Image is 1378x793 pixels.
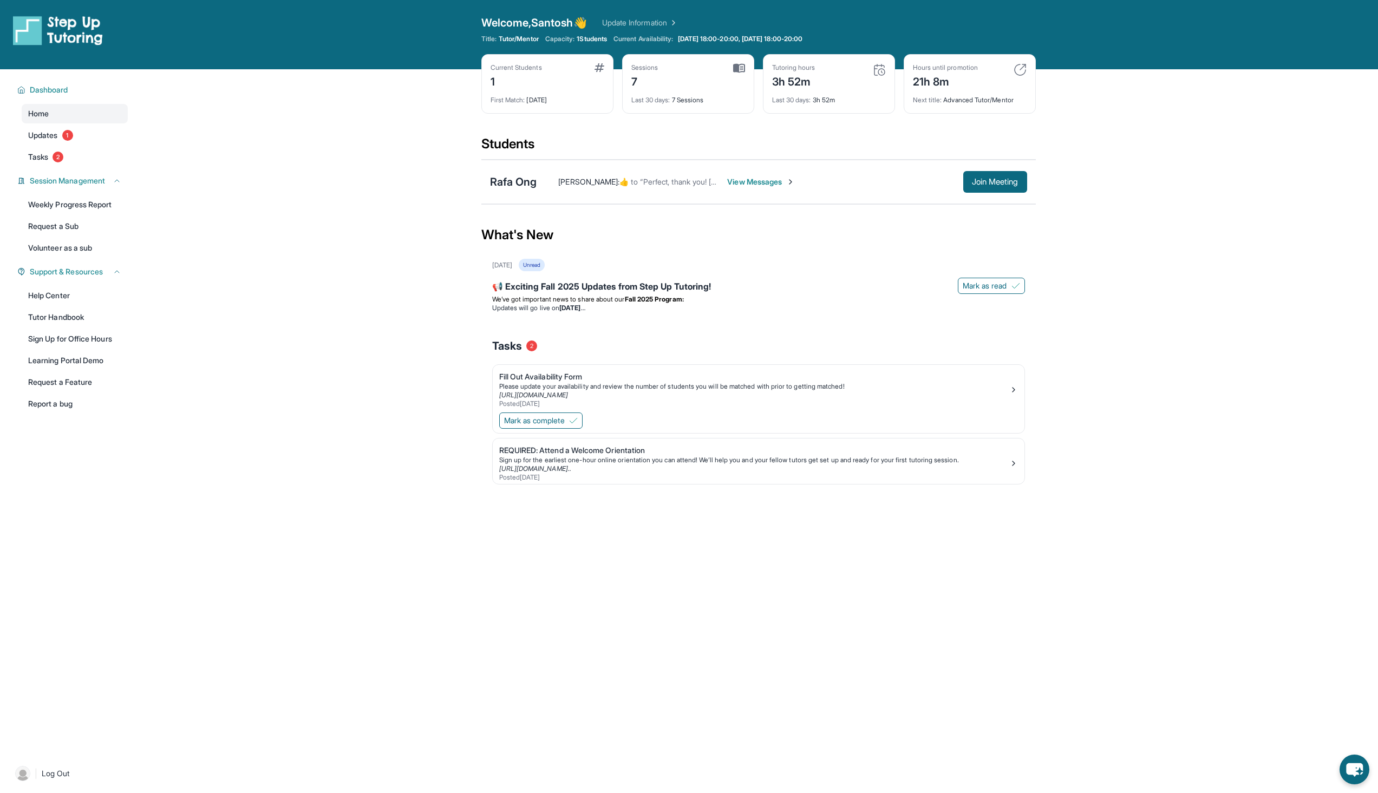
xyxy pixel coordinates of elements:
[499,371,1009,382] div: Fill Out Availability Form
[631,89,745,104] div: 7 Sessions
[499,382,1009,391] div: Please update your availability and review the number of students you will be matched with prior ...
[545,35,575,43] span: Capacity:
[22,217,128,236] a: Request a Sub
[30,84,68,95] span: Dashboard
[1340,755,1369,784] button: chat-button
[499,456,1009,464] div: Sign up for the earliest one-hour online orientation you can attend! We’ll help you and your fell...
[625,295,684,303] strong: Fall 2025 Program:
[491,63,542,72] div: Current Students
[1011,281,1020,290] img: Mark as read
[481,211,1036,259] div: What's New
[25,266,121,277] button: Support & Resources
[958,278,1025,294] button: Mark as read
[913,89,1027,104] div: Advanced Tutor/Mentor
[595,63,604,72] img: card
[786,178,795,186] img: Chevron-Right
[631,96,670,104] span: Last 30 days :
[913,96,942,104] span: Next title :
[22,307,128,327] a: Tutor Handbook
[493,365,1024,410] a: Fill Out Availability FormPlease update your availability and review the number of students you w...
[613,35,673,43] span: Current Availability:
[1014,63,1027,76] img: card
[11,762,128,785] a: |Log Out
[28,108,49,119] span: Home
[772,72,815,89] div: 3h 52m
[22,286,128,305] a: Help Center
[22,147,128,167] a: Tasks2
[631,72,658,89] div: 7
[499,464,571,473] a: [URL][DOMAIN_NAME]..
[492,261,512,270] div: [DATE]
[873,63,886,76] img: card
[22,238,128,258] a: Volunteer as a sub
[22,329,128,349] a: Sign Up for Office Hours
[22,351,128,370] a: Learning Portal Demo
[772,63,815,72] div: Tutoring hours
[42,768,70,779] span: Log Out
[963,171,1027,193] button: Join Meeting
[481,35,497,43] span: Title:
[676,35,805,43] a: [DATE] 18:00-20:00, [DATE] 18:00-20:00
[492,280,1025,295] div: 📢 Exciting Fall 2025 Updates from Step Up Tutoring!
[492,338,522,353] span: Tasks
[15,766,30,781] img: user-img
[30,266,103,277] span: Support & Resources
[602,17,678,28] a: Update Information
[493,438,1024,484] a: REQUIRED: Attend a Welcome OrientationSign up for the earliest one-hour online orientation you ca...
[492,304,1025,312] li: Updates will go live on
[481,135,1036,159] div: Students
[678,35,803,43] span: [DATE] 18:00-20:00, [DATE] 18:00-20:00
[499,473,1009,482] div: Posted [DATE]
[22,104,128,123] a: Home
[631,63,658,72] div: Sessions
[519,259,545,271] div: Unread
[25,175,121,186] button: Session Management
[559,304,585,312] strong: [DATE]
[504,415,565,426] span: Mark as complete
[733,63,745,73] img: card
[481,15,587,30] span: Welcome, Santosh 👋
[972,179,1018,185] span: Join Meeting
[492,295,625,303] span: We’ve got important news to share about our
[22,394,128,414] a: Report a bug
[913,72,978,89] div: 21h 8m
[62,130,73,141] span: 1
[772,89,886,104] div: 3h 52m
[772,96,811,104] span: Last 30 days :
[526,340,537,351] span: 2
[53,152,63,162] span: 2
[22,195,128,214] a: Weekly Progress Report
[28,130,58,141] span: Updates
[577,35,607,43] span: 1 Students
[13,15,103,45] img: logo
[499,35,539,43] span: Tutor/Mentor
[30,175,105,186] span: Session Management
[558,177,619,186] span: [PERSON_NAME] :
[491,89,604,104] div: [DATE]
[28,152,48,162] span: Tasks
[963,280,1007,291] span: Mark as read
[667,17,678,28] img: Chevron Right
[499,399,1009,408] div: Posted [DATE]
[727,176,795,187] span: View Messages
[490,174,537,189] div: Rafa Ong
[491,72,542,89] div: 1
[22,126,128,145] a: Updates1
[25,84,121,95] button: Dashboard
[35,767,37,780] span: |
[619,177,818,186] span: ​👍​ to “ Perfect, thank you! [DATE] start - Mon/Thurs 6pm. ”
[491,96,525,104] span: First Match :
[499,391,568,399] a: [URL][DOMAIN_NAME]
[499,445,1009,456] div: REQUIRED: Attend a Welcome Orientation
[913,63,978,72] div: Hours until promotion
[22,372,128,392] a: Request a Feature
[569,416,578,425] img: Mark as complete
[499,412,583,429] button: Mark as complete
